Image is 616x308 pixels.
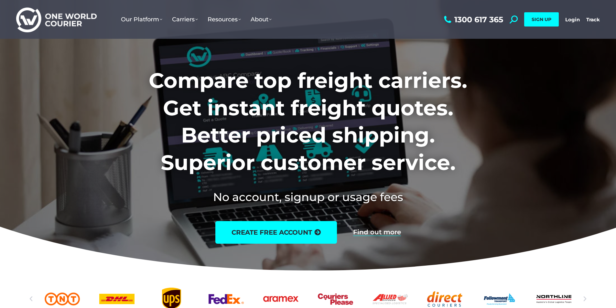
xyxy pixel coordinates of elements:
a: Login [565,16,580,23]
img: One World Courier [16,6,97,33]
a: Carriers [167,9,203,29]
a: About [246,9,276,29]
a: Find out more [353,229,401,236]
a: Our Platform [116,9,167,29]
span: About [251,16,272,23]
a: SIGN UP [524,12,559,27]
span: SIGN UP [532,16,551,22]
a: Resources [203,9,246,29]
h2: No account, signup or usage fees [106,189,510,205]
span: Resources [208,16,241,23]
h1: Compare top freight carriers. Get instant freight quotes. Better priced shipping. Superior custom... [106,67,510,176]
span: Carriers [172,16,198,23]
a: 1300 617 365 [442,16,503,24]
a: Track [586,16,600,23]
a: create free account [215,221,337,244]
span: Our Platform [121,16,162,23]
